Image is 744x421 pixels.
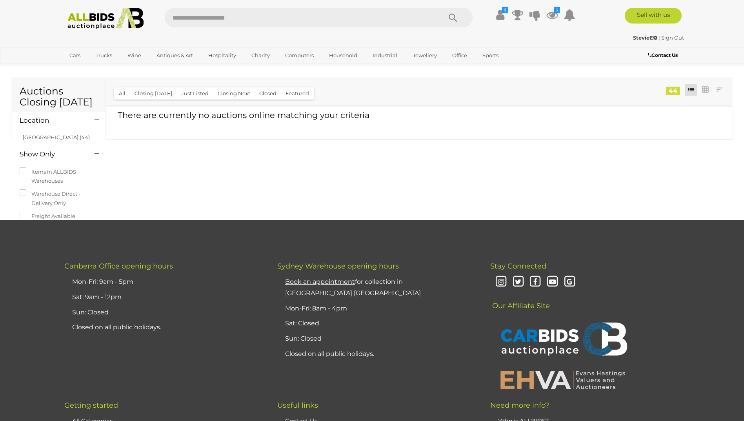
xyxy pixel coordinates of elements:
u: Book an appointment [285,278,355,285]
i: Twitter [511,275,525,289]
span: Need more info? [490,401,549,410]
a: $ [495,8,506,22]
label: Items in ALLBIDS Warehouses [20,167,98,186]
span: Our Affiliate Site [490,290,550,310]
li: Closed on all public holidays. [283,347,471,362]
b: Contact Us [648,52,678,58]
a: 3 [546,8,558,22]
div: 44 [666,87,680,95]
a: Contact Us [648,51,680,60]
label: Freight Available [20,212,75,221]
a: Jewellery [407,49,442,62]
li: Closed on all public holidays. [70,320,258,335]
a: Sign Out [661,34,684,41]
i: Instagram [494,275,508,289]
li: Mon-Fri: 9am - 5pm [70,274,258,290]
h1: Auctions Closing [DATE] [20,86,98,107]
a: [GEOGRAPHIC_DATA] [64,62,130,75]
a: Sports [477,49,504,62]
i: Facebook [528,275,542,289]
strong: StevieE [633,34,657,41]
i: Google [563,275,577,289]
h4: Show Only [20,151,83,158]
i: 3 [554,7,560,13]
a: Hospitality [203,49,241,62]
img: EHVA | Evans Hastings Valuers and Auctioneers [496,370,629,390]
a: Office [447,49,472,62]
button: All [114,87,130,100]
span: | [659,34,660,41]
a: Antiques & Art [151,49,198,62]
a: Book an appointmentfor collection in [GEOGRAPHIC_DATA] [GEOGRAPHIC_DATA] [285,278,421,297]
span: Canberra Office opening hours [64,262,173,270]
span: Stay Connected [490,262,546,270]
span: Useful links [277,401,318,410]
img: CARBIDS Auctionplace [496,314,629,366]
img: Allbids.com.au [63,8,148,29]
button: Featured [281,87,314,100]
a: Industrial [367,49,402,62]
label: Warehouse Direct - Delivery Only [20,189,98,208]
i: Youtube [546,275,559,289]
a: Cars [64,49,85,62]
a: StevieE [633,34,659,41]
button: Closed [255,87,281,100]
li: Sat: Closed [283,316,471,331]
span: There are currently no auctions online matching your criteria [118,110,369,120]
button: Search [433,8,473,27]
a: [GEOGRAPHIC_DATA] (44) [23,134,90,140]
h4: Location [20,117,83,124]
button: Closing [DATE] [130,87,177,100]
li: Mon-Fri: 8am - 4pm [283,301,471,316]
a: Computers [280,49,319,62]
span: Sydney Warehouse opening hours [277,262,399,270]
li: Sun: Closed [70,305,258,320]
button: Closing Next [213,87,255,100]
li: Sat: 9am - 12pm [70,290,258,305]
span: Getting started [64,401,118,410]
button: Just Listed [176,87,213,100]
a: Trucks [91,49,117,62]
a: Wine [122,49,146,62]
a: Sell with us [625,8,682,24]
i: $ [502,7,508,13]
li: Sun: Closed [283,331,471,347]
a: Household [324,49,362,62]
a: Charity [246,49,275,62]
